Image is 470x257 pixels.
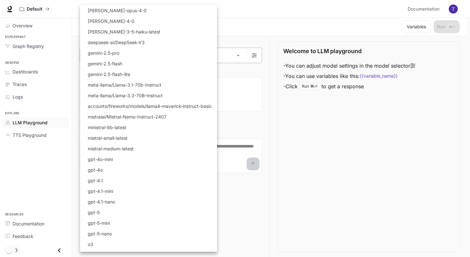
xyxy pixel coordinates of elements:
[88,28,160,35] p: [PERSON_NAME]-3-5-haiku-latest
[88,60,122,67] p: gemini-2.5-flash
[88,7,147,14] p: [PERSON_NAME]-opus-4-0
[88,124,126,131] p: ministral-8b-latest
[88,209,100,216] p: gpt-5
[88,135,128,141] p: mistral-small-latest
[88,167,103,173] p: gpt-4o
[88,81,161,88] p: meta-llama/Llama-3.1-70b-Instruct
[88,145,134,152] p: mistral-medium-latest
[88,241,93,248] p: o3
[88,39,145,46] p: deepseek-ai/DeepSeek-V3
[88,198,115,205] p: gpt-4.1-nano
[88,230,112,237] p: gpt-5-nano
[88,92,163,99] p: meta-llama/Llama-3.3-70B-Instruct
[88,50,119,56] p: gemini-2.5-pro
[88,71,130,78] p: gemini-2.5-flash-lite
[88,188,113,195] p: gpt-4.1-mini
[88,103,212,109] p: accounts/fireworks/models/llama4-maverick-instruct-basic
[88,177,103,184] p: gpt-4.1
[88,156,113,163] p: gpt-4o-mini
[88,113,167,120] p: mistralai/Mistral-Nemo-Instruct-2407
[88,18,134,24] p: [PERSON_NAME]-4-0
[88,220,110,226] p: gpt-5-mini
